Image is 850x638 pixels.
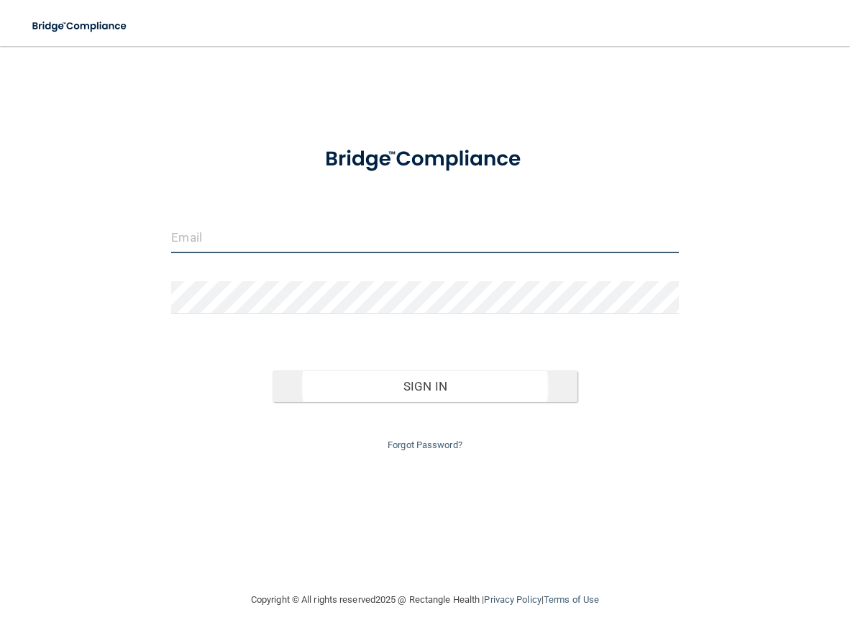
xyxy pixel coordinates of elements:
[601,536,833,593] iframe: Drift Widget Chat Controller
[171,221,678,253] input: Email
[163,577,687,623] div: Copyright © All rights reserved 2025 @ Rectangle Health | |
[544,594,599,605] a: Terms of Use
[22,12,139,41] img: bridge_compliance_login_screen.278c3ca4.svg
[273,370,577,402] button: Sign In
[484,594,541,605] a: Privacy Policy
[388,439,462,450] a: Forgot Password?
[303,132,547,186] img: bridge_compliance_login_screen.278c3ca4.svg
